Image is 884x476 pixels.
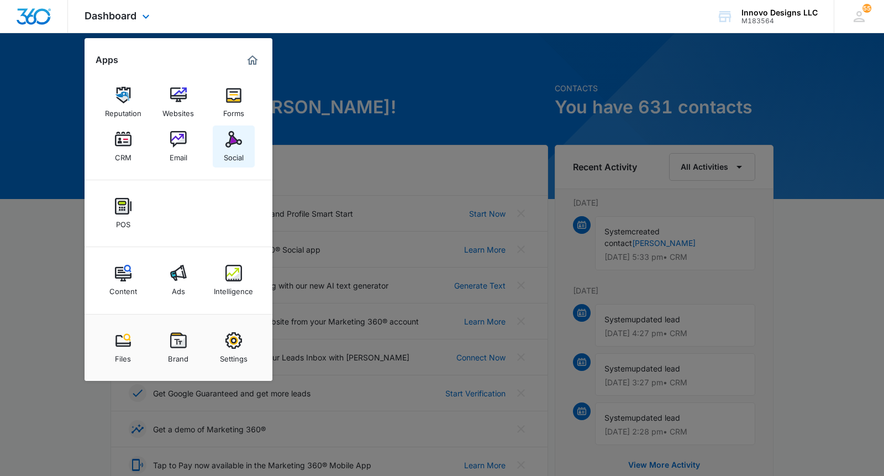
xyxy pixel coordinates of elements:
[741,8,818,17] div: account name
[213,81,255,123] a: Forms
[162,103,194,118] div: Websites
[214,281,253,296] div: Intelligence
[102,327,144,369] a: Files
[224,148,244,162] div: Social
[862,4,871,13] div: notifications count
[213,327,255,369] a: Settings
[741,17,818,25] div: account id
[223,103,244,118] div: Forms
[102,259,144,301] a: Content
[115,349,131,363] div: Files
[109,281,137,296] div: Content
[220,349,248,363] div: Settings
[85,10,136,22] span: Dashboard
[862,4,871,13] span: 55
[170,148,187,162] div: Email
[168,349,188,363] div: Brand
[157,259,199,301] a: Ads
[157,81,199,123] a: Websites
[244,51,261,69] a: Marketing 360® Dashboard
[213,125,255,168] a: Social
[105,103,141,118] div: Reputation
[157,125,199,168] a: Email
[213,259,255,301] a: Intelligence
[116,215,130,229] div: POS
[102,81,144,123] a: Reputation
[102,192,144,234] a: POS
[157,327,199,369] a: Brand
[172,281,185,296] div: Ads
[102,125,144,168] a: CRM
[96,55,118,65] h2: Apps
[115,148,131,162] div: CRM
